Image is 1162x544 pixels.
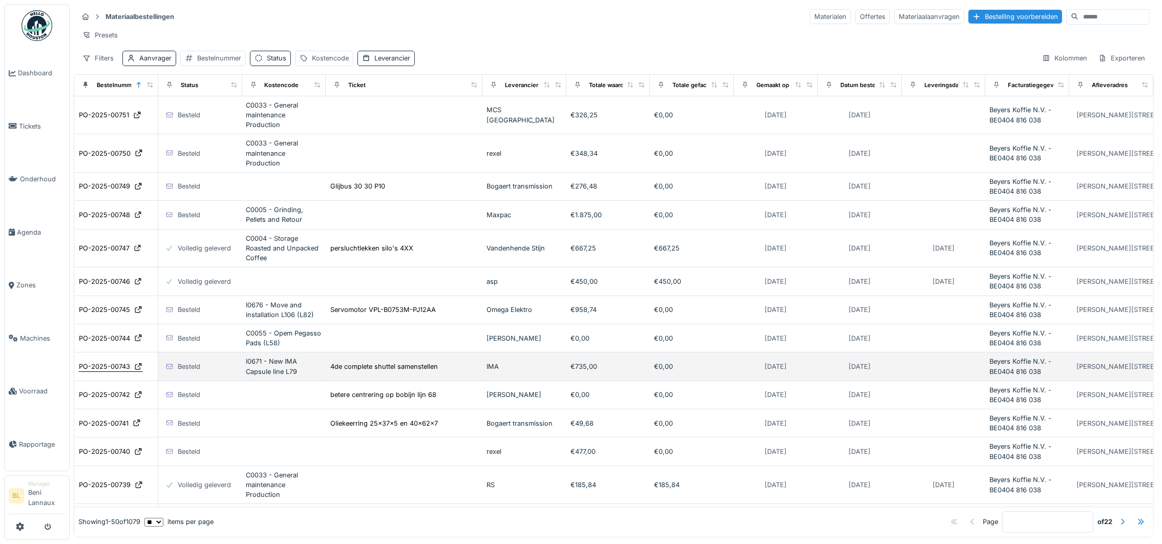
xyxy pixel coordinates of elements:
[178,362,200,371] div: Besteld
[849,305,871,315] div: [DATE]
[79,362,130,371] div: PO-2025-00743
[849,447,871,456] div: [DATE]
[989,442,1065,461] div: Beyers Koffie N.V. - BE0404 816 038
[989,328,1065,348] div: Beyers Koffie N.V. - BE0404 816 038
[983,517,998,527] div: Page
[849,181,871,191] div: [DATE]
[989,238,1065,258] div: Beyers Koffie N.V. - BE0404 816 038
[765,210,787,220] div: [DATE]
[178,243,231,253] div: Volledig geleverd
[330,390,436,400] div: betere centrering op bobijn lijn 68
[5,47,69,100] a: Dashboard
[571,447,646,456] div: €477,00
[849,149,871,158] div: [DATE]
[849,390,871,400] div: [DATE]
[654,390,730,400] div: €0,00
[101,12,178,22] strong: Materiaalbestellingen
[487,305,562,315] div: Omega Elektro
[178,110,200,120] div: Besteld
[571,362,646,371] div: €735,00
[5,259,69,312] a: Zones
[5,100,69,153] a: Tickets
[765,181,787,191] div: [DATE]
[849,277,871,286] div: [DATE]
[849,110,871,120] div: [DATE]
[246,470,322,500] div: C0033 - General maintenance Production
[178,447,200,456] div: Besteld
[487,149,562,158] div: rexel
[989,475,1065,494] div: Beyers Koffie N.V. - BE0404 816 038
[78,51,118,66] div: Filters
[78,517,140,527] div: Showing 1 - 50 of 1079
[79,277,130,286] div: PO-2025-00746
[18,68,65,78] span: Dashboard
[810,9,851,24] div: Materialen
[487,419,562,428] div: Bogaert transmission
[1038,51,1092,66] div: Kolommen
[571,110,646,120] div: €326,25
[246,328,322,348] div: C0055 - Opem Pegasso Pads (L58)
[330,181,385,191] div: Glijbus 30 30 P10
[178,305,200,315] div: Besteld
[765,362,787,371] div: [DATE]
[79,305,130,315] div: PO-2025-00745
[181,81,198,90] div: Status
[197,53,241,63] div: Bestelnummer
[79,181,130,191] div: PO-2025-00749
[571,480,646,490] div: €185,84
[589,81,650,90] div: Totale waarde besteld
[1008,81,1064,90] div: Facturatiegegevens
[654,210,730,220] div: €0,00
[246,100,322,130] div: C0033 - General maintenance Production
[765,110,787,120] div: [DATE]
[894,9,964,24] div: Materiaalaanvragen
[348,81,366,90] div: Ticket
[28,480,65,512] li: Beni Lannaux
[1092,81,1128,90] div: Afleveradres
[16,280,65,290] span: Zones
[9,488,24,504] li: BL
[79,110,129,120] div: PO-2025-00751
[654,110,730,120] div: €0,00
[79,447,130,456] div: PO-2025-00740
[79,480,131,490] div: PO-2025-00739
[178,390,200,400] div: Besteld
[989,300,1065,320] div: Beyers Koffie N.V. - BE0404 816 038
[265,81,299,90] div: Kostencode
[178,149,200,158] div: Besteld
[968,10,1062,24] div: Bestelling voorbereiden
[178,333,200,343] div: Besteld
[849,243,871,253] div: [DATE]
[79,390,130,400] div: PO-2025-00742
[840,81,881,90] div: Datum besteld
[756,81,789,90] div: Gemaakt op
[79,243,130,253] div: PO-2025-00747
[5,153,69,206] a: Onderhoud
[487,362,562,371] div: IMA
[765,243,787,253] div: [DATE]
[28,480,65,488] div: Manager
[654,333,730,343] div: €0,00
[765,277,787,286] div: [DATE]
[571,333,646,343] div: €0,00
[246,300,322,320] div: I0676 - Move and installation L106 (L82)
[571,305,646,315] div: €958,74
[989,357,1065,376] div: Beyers Koffie N.V. - BE0404 816 038
[849,419,871,428] div: [DATE]
[19,386,65,396] span: Voorraad
[19,440,65,449] span: Rapportage
[571,277,646,286] div: €450,00
[330,419,438,428] div: Oliekeerring 25x37x5 en 40x62x7
[178,181,200,191] div: Besteld
[765,419,787,428] div: [DATE]
[571,390,646,400] div: €0,00
[654,149,730,158] div: €0,00
[487,210,562,220] div: Maxpac
[989,105,1065,124] div: Beyers Koffie N.V. - BE0404 816 038
[178,419,200,428] div: Besteld
[5,418,69,471] a: Rapportage
[5,206,69,259] a: Agenda
[487,277,562,286] div: asp
[312,53,349,63] div: Kostencode
[20,174,65,184] span: Onderhoud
